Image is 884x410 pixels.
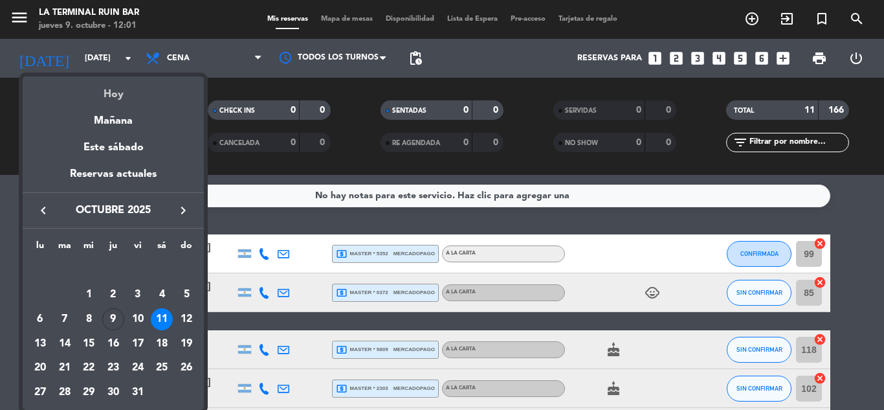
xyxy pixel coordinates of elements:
[78,333,100,355] div: 15
[55,202,171,219] span: octubre 2025
[174,307,199,332] td: 12 de octubre de 2025
[76,238,101,258] th: miércoles
[150,356,175,381] td: 25 de octubre de 2025
[101,380,126,405] td: 30 de octubre de 2025
[127,382,149,404] div: 31
[150,238,175,258] th: sábado
[150,307,175,332] td: 11 de octubre de 2025
[126,283,150,308] td: 3 de octubre de 2025
[78,308,100,330] div: 8
[174,332,199,356] td: 19 de octubre de 2025
[127,358,149,380] div: 24
[78,284,100,306] div: 1
[174,356,199,381] td: 26 de octubre de 2025
[52,380,77,405] td: 28 de octubre de 2025
[76,283,101,308] td: 1 de octubre de 2025
[76,380,101,405] td: 29 de octubre de 2025
[76,332,101,356] td: 15 de octubre de 2025
[127,333,149,355] div: 17
[52,332,77,356] td: 14 de octubre de 2025
[29,308,51,330] div: 6
[101,332,126,356] td: 16 de octubre de 2025
[150,283,175,308] td: 4 de octubre de 2025
[28,307,52,332] td: 6 de octubre de 2025
[29,333,51,355] div: 13
[23,166,204,192] div: Reservas actuales
[78,358,100,380] div: 22
[23,103,204,130] div: Mañana
[28,356,52,381] td: 20 de octubre de 2025
[101,283,126,308] td: 2 de octubre de 2025
[151,358,173,380] div: 25
[150,332,175,356] td: 18 de octubre de 2025
[54,308,76,330] div: 7
[78,382,100,404] div: 29
[174,238,199,258] th: domingo
[32,202,55,219] button: keyboard_arrow_left
[175,308,197,330] div: 12
[28,238,52,258] th: lunes
[36,203,51,218] i: keyboard_arrow_left
[76,307,101,332] td: 8 de octubre de 2025
[28,332,52,356] td: 13 de octubre de 2025
[54,358,76,380] div: 21
[101,356,126,381] td: 23 de octubre de 2025
[126,380,150,405] td: 31 de octubre de 2025
[101,238,126,258] th: jueves
[175,333,197,355] div: 19
[151,308,173,330] div: 11
[175,203,191,218] i: keyboard_arrow_right
[126,307,150,332] td: 10 de octubre de 2025
[151,284,173,306] div: 4
[28,380,52,405] td: 27 de octubre de 2025
[54,333,76,355] div: 14
[102,382,124,404] div: 30
[126,356,150,381] td: 24 de octubre de 2025
[76,356,101,381] td: 22 de octubre de 2025
[175,358,197,380] div: 26
[127,308,149,330] div: 10
[102,308,124,330] div: 9
[52,307,77,332] td: 7 de octubre de 2025
[174,283,199,308] td: 5 de octubre de 2025
[52,238,77,258] th: martes
[29,382,51,404] div: 27
[54,382,76,404] div: 28
[126,238,150,258] th: viernes
[151,333,173,355] div: 18
[29,358,51,380] div: 20
[126,332,150,356] td: 17 de octubre de 2025
[102,333,124,355] div: 16
[52,356,77,381] td: 21 de octubre de 2025
[127,284,149,306] div: 3
[102,284,124,306] div: 2
[101,307,126,332] td: 9 de octubre de 2025
[23,76,204,103] div: Hoy
[171,202,195,219] button: keyboard_arrow_right
[28,258,199,283] td: OCT.
[102,358,124,380] div: 23
[23,130,204,166] div: Este sábado
[175,284,197,306] div: 5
